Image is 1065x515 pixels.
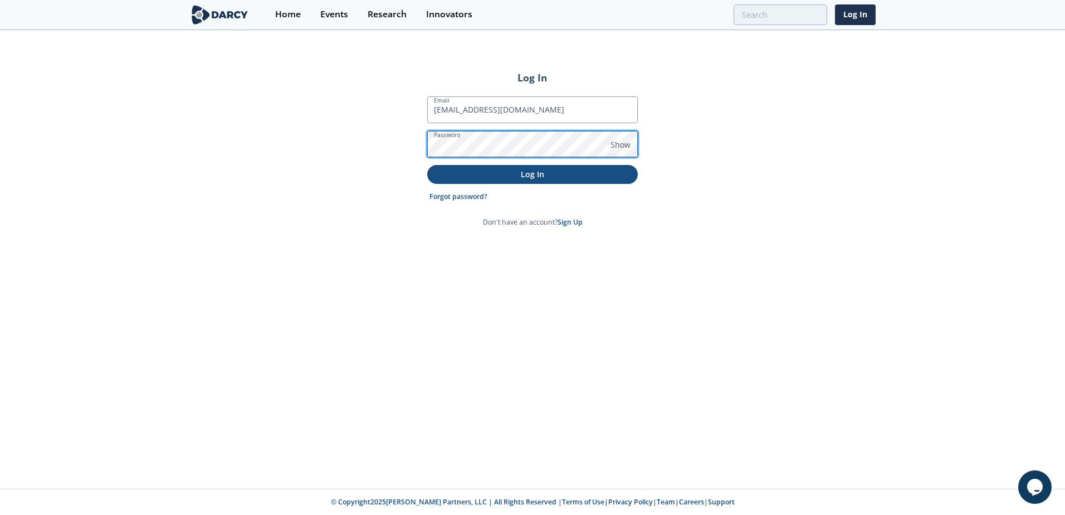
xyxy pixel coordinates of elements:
input: Advanced Search [734,4,827,25]
a: Log In [835,4,876,25]
a: Team [657,497,675,507]
h2: Log In [427,70,638,85]
a: Privacy Policy [608,497,653,507]
a: Forgot password? [429,192,487,202]
a: Support [708,497,735,507]
a: Careers [679,497,704,507]
div: Innovators [426,10,472,19]
a: Sign Up [558,217,583,227]
p: © Copyright 2025 [PERSON_NAME] Partners, LLC | All Rights Reserved | | | | | [120,497,945,507]
img: logo-wide.svg [189,5,250,25]
button: Log In [427,165,638,183]
iframe: chat widget [1018,470,1054,504]
div: Home [275,10,301,19]
a: Terms of Use [562,497,604,507]
p: Don't have an account? [483,217,583,227]
label: Email [434,96,450,105]
div: Research [368,10,407,19]
p: Log In [435,168,630,180]
label: Password [434,130,461,139]
span: Show [610,139,631,150]
div: Events [320,10,348,19]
